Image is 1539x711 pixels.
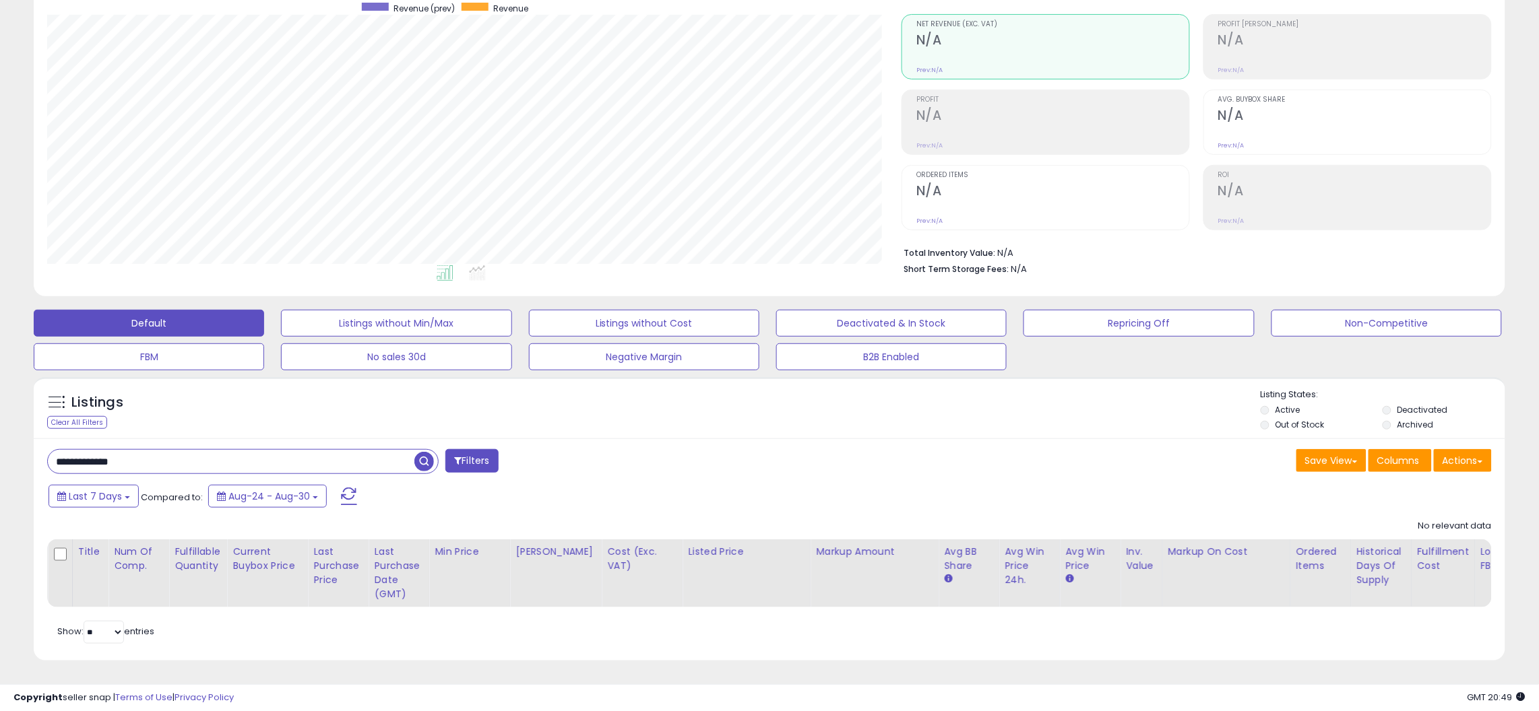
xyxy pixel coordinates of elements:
[175,545,221,573] div: Fulfillable Quantity
[1218,66,1245,74] small: Prev: N/A
[776,310,1007,337] button: Deactivated & In Stock
[515,545,596,559] div: [PERSON_NAME]
[1397,419,1434,430] label: Archived
[1261,388,1505,401] p: Listing States:
[34,343,264,370] button: FBM
[1418,520,1492,533] div: No relevant data
[47,416,107,429] div: Clear All Filters
[232,545,302,573] div: Current Buybox Price
[1065,545,1114,573] div: Avg Win Price
[916,172,1189,179] span: Ordered Items
[904,263,1009,275] b: Short Term Storage Fees:
[916,32,1189,50] h2: N/A
[776,343,1007,370] button: B2B Enabled
[1397,404,1448,415] label: Deactivated
[916,96,1189,104] span: Profit
[208,485,327,508] button: Aug-24 - Aug-30
[916,108,1189,126] h2: N/A
[1218,217,1245,225] small: Prev: N/A
[688,545,805,559] div: Listed Price
[49,485,139,508] button: Last 7 Days
[1218,21,1491,28] span: Profit [PERSON_NAME]
[1218,141,1245,149] small: Prev: N/A
[141,491,203,504] span: Compared to:
[904,244,1482,260] li: N/A
[228,489,310,503] span: Aug-24 - Aug-30
[175,691,234,704] a: Privacy Policy
[904,247,995,259] b: Total Inventory Value:
[1218,183,1491,201] h2: N/A
[281,343,511,370] button: No sales 30d
[394,3,455,14] span: Revenue (prev)
[1218,108,1491,126] h2: N/A
[1065,573,1073,585] small: Avg Win Price.
[944,573,952,585] small: Avg BB Share.
[57,625,154,638] span: Show: entries
[1168,545,1285,559] div: Markup on Cost
[944,545,993,573] div: Avg BB Share
[71,393,123,412] h5: Listings
[1296,545,1346,573] div: Ordered Items
[1011,263,1027,275] span: N/A
[1162,539,1290,607] th: The percentage added to the cost of goods (COGS) that forms the calculator for Min & Max prices.
[1468,691,1526,704] span: 2025-09-7 20:49 GMT
[445,449,498,473] button: Filters
[916,141,943,149] small: Prev: N/A
[916,66,943,74] small: Prev: N/A
[1481,545,1530,573] div: Low Price FBA
[13,691,63,704] strong: Copyright
[115,691,172,704] a: Terms of Use
[1271,310,1502,337] button: Non-Competitive
[435,545,504,559] div: Min Price
[1357,545,1406,587] div: Historical Days Of Supply
[1276,419,1325,430] label: Out of Stock
[1005,545,1054,587] div: Avg Win Price 24h.
[281,310,511,337] button: Listings without Min/Max
[816,545,933,559] div: Markup Amount
[78,545,102,559] div: Title
[114,545,163,573] div: Num of Comp.
[1377,454,1420,467] span: Columns
[529,310,759,337] button: Listings without Cost
[1276,404,1300,415] label: Active
[1218,96,1491,104] span: Avg. Buybox Share
[493,3,528,14] span: Revenue
[1418,545,1470,573] div: Fulfillment Cost
[374,545,423,601] div: Last Purchase Date (GMT)
[1126,545,1156,573] div: Inv. value
[1434,449,1492,472] button: Actions
[916,183,1189,201] h2: N/A
[313,545,363,587] div: Last Purchase Price
[1296,449,1367,472] button: Save View
[607,545,677,573] div: Cost (Exc. VAT)
[1024,310,1254,337] button: Repricing Off
[1218,172,1491,179] span: ROI
[529,343,759,370] button: Negative Margin
[13,691,234,704] div: seller snap | |
[1369,449,1432,472] button: Columns
[69,489,122,503] span: Last 7 Days
[916,217,943,225] small: Prev: N/A
[1218,32,1491,50] h2: N/A
[34,310,264,337] button: Default
[916,21,1189,28] span: Net Revenue (Exc. VAT)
